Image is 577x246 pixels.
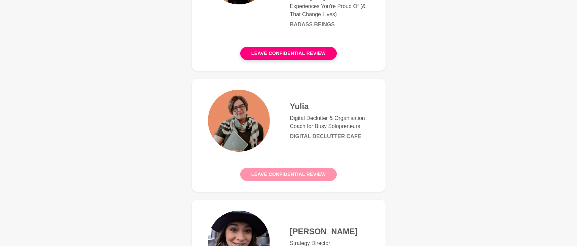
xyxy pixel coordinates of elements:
h4: Yulia [290,101,369,112]
h6: Digital Declutter Cafe [290,133,369,140]
a: YuliaDigital Declutter & Organisation Coach for Busy SolopreneursDigital Declutter CafeLeave conf... [192,79,386,192]
h4: [PERSON_NAME] [290,226,369,237]
button: Leave confidential review [240,168,337,181]
p: Digital Declutter & Organisation Coach for Busy Solopreneurs [290,114,369,130]
button: Leave confidential review [240,47,337,60]
h6: Badass Beings [290,21,369,28]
